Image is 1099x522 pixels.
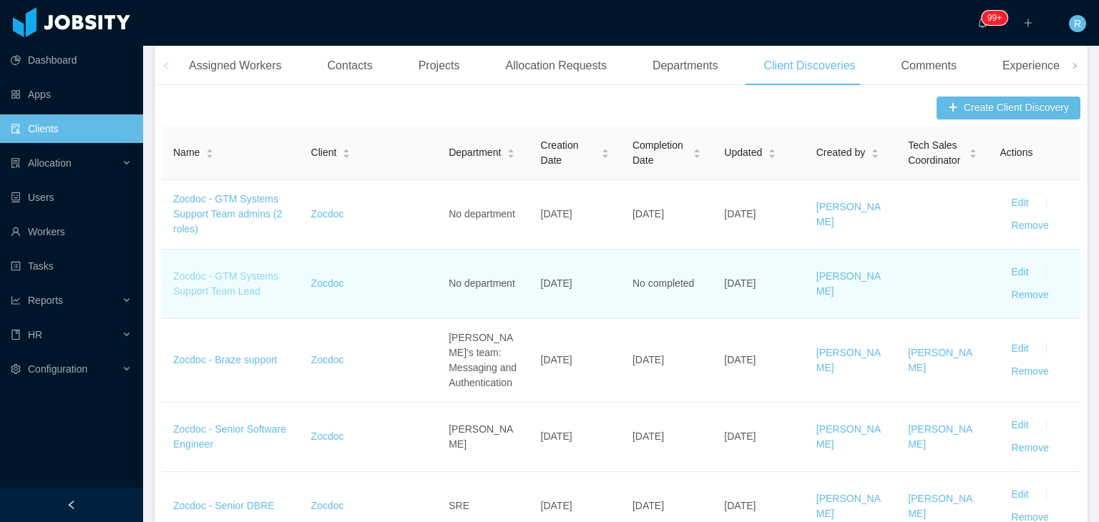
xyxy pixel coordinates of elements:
a: [PERSON_NAME] [816,493,881,519]
i: icon: caret-down [601,152,609,157]
a: icon: robotUsers [11,183,132,212]
i: icon: book [11,330,21,340]
a: [PERSON_NAME] [816,270,881,297]
a: Edit [1000,488,1040,500]
a: Edit [1000,419,1040,430]
td: No completed [621,250,713,319]
span: Completion Date [632,138,687,168]
i: icon: caret-down [768,152,776,157]
td: [DATE] [713,403,804,472]
i: icon: caret-up [693,147,701,152]
span: Allocation [28,157,72,169]
span: Reports [28,295,63,306]
i: icon: caret-down [969,152,977,157]
sup: 239 [982,11,1007,25]
div: Departments [641,46,730,86]
a: [PERSON_NAME] [816,201,881,227]
i: icon: caret-up [601,147,609,152]
a: Zocdoc [311,430,344,442]
div: Sort [205,147,214,157]
a: Zocdoc - Senior Software Engineer [173,423,286,450]
i: icon: caret-down [343,152,351,157]
div: Sort [601,147,610,157]
div: Comments [890,46,968,86]
span: Department [449,145,501,160]
a: Edit [1000,197,1040,208]
a: [PERSON_NAME] [908,493,972,519]
a: icon: userWorkers [11,217,132,246]
i: icon: caret-up [871,147,879,152]
span: Created by [816,145,865,160]
div: Sort [693,147,701,157]
td: [PERSON_NAME]'s team: Messaging and Authentication [437,319,529,403]
a: [PERSON_NAME] [908,423,972,450]
a: [PERSON_NAME] [816,423,881,450]
a: Zocdoc - Senior DBRE [173,500,275,511]
td: [DATE] [621,403,713,472]
a: Zocdoc [311,354,344,365]
button: Edit [1000,414,1040,437]
a: Zocdoc - Braze support [173,354,278,365]
div: Sort [871,147,879,157]
div: Sort [507,147,515,157]
i: icon: caret-up [507,147,515,152]
i: icon: caret-down [507,152,515,157]
a: icon: appstoreApps [11,80,132,109]
a: icon: auditClients [11,114,132,143]
td: [PERSON_NAME] [437,403,529,472]
td: [DATE] [529,180,621,250]
i: icon: solution [11,158,21,168]
td: [DATE] [713,180,804,250]
div: Assigned Workers [177,46,293,86]
span: Name [173,145,200,160]
div: Allocation Requests [494,46,617,86]
span: Updated [724,145,762,160]
span: Actions [1000,147,1033,158]
td: No department [437,180,529,250]
i: icon: caret-up [206,147,214,152]
a: [PERSON_NAME] [816,347,881,373]
td: [DATE] [621,319,713,403]
i: icon: caret-up [768,147,776,152]
td: [DATE] [713,250,804,319]
button: Edit [1000,261,1040,284]
button: Edit [1000,483,1040,506]
i: icon: caret-down [206,152,214,157]
td: [DATE] [529,403,621,472]
button: icon: plusCreate Client Discovery [937,97,1080,119]
td: [DATE] [529,319,621,403]
i: icon: bell [977,18,987,28]
a: Zocdoc - GTM Systems Support Team Lead [173,270,278,297]
div: Sort [768,147,776,157]
div: Projects [407,46,472,86]
button: Remove [1000,360,1060,383]
i: icon: plus [1023,18,1033,28]
td: [DATE] [529,250,621,319]
span: Creation Date [541,138,595,168]
a: Zocdoc [311,208,344,220]
button: Remove [1000,284,1060,307]
a: Zocdoc - GTM Systems Support Team admins (2 roles) [173,193,282,235]
a: Zocdoc [311,277,344,289]
div: Client Discoveries [752,46,866,86]
i: icon: caret-down [693,152,701,157]
button: Remove [1000,215,1060,237]
i: icon: caret-down [871,152,879,157]
td: [DATE] [713,319,804,403]
td: [DATE] [621,180,713,250]
span: Tech Sales Coordinator [908,138,962,168]
i: icon: line-chart [11,295,21,305]
span: Configuration [28,363,87,375]
i: icon: setting [11,364,21,374]
i: icon: caret-up [969,147,977,152]
div: Sort [969,147,977,157]
a: [PERSON_NAME] [908,347,972,373]
button: Remove [1000,437,1060,460]
a: Edit [1000,343,1040,354]
span: R [1074,15,1081,32]
a: Zocdoc [311,500,344,511]
a: Edit [1000,266,1040,277]
i: icon: right [1071,62,1078,69]
span: HR [28,329,42,340]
